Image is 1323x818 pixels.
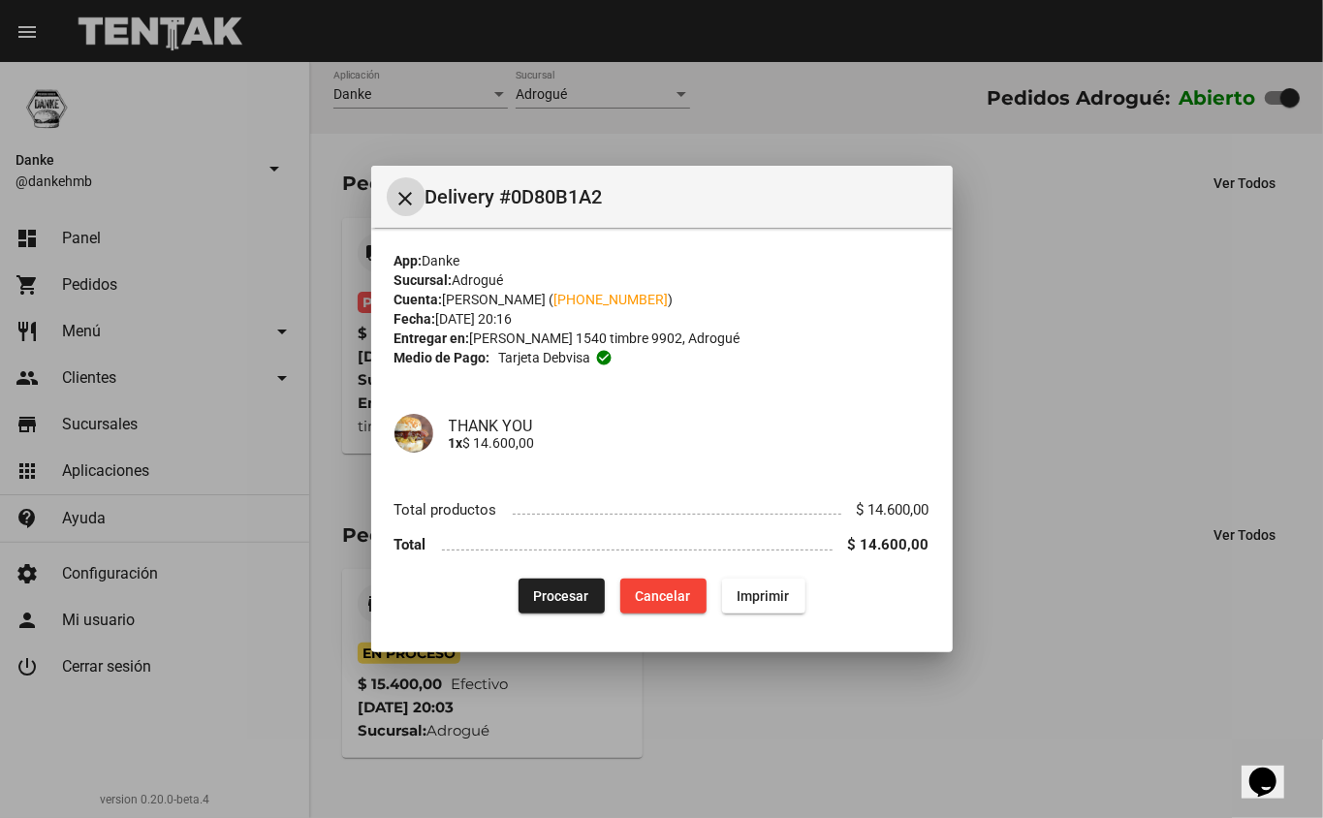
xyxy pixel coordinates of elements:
[394,311,436,327] strong: Fecha:
[425,181,937,212] span: Delivery #0D80B1A2
[394,527,929,563] li: Total $ 14.600,00
[449,417,929,435] h4: THANK YOU
[449,435,929,451] p: $ 14.600,00
[519,579,605,613] button: Procesar
[394,414,433,453] img: 48a15a04-7897-44e6-b345-df5d36d107ba.png
[595,349,613,366] mat-icon: check_circle
[738,588,790,604] span: Imprimir
[620,579,707,613] button: Cancelar
[1242,740,1304,799] iframe: chat widget
[534,588,589,604] span: Procesar
[498,348,590,367] span: Tarjeta debvisa
[394,348,490,367] strong: Medio de Pago:
[394,329,929,348] div: [PERSON_NAME] 1540 timbre 9902, Adrogué
[722,579,805,613] button: Imprimir
[394,290,929,309] div: [PERSON_NAME] ( )
[394,272,453,288] strong: Sucursal:
[394,251,929,270] div: Danke
[394,253,423,268] strong: App:
[449,435,463,451] b: 1x
[636,588,691,604] span: Cancelar
[387,177,425,216] button: Cerrar
[394,309,929,329] div: [DATE] 20:16
[394,491,929,527] li: Total productos $ 14.600,00
[554,292,669,307] a: [PHONE_NUMBER]
[394,187,418,210] mat-icon: Cerrar
[394,330,470,346] strong: Entregar en:
[394,292,443,307] strong: Cuenta:
[394,270,929,290] div: Adrogué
